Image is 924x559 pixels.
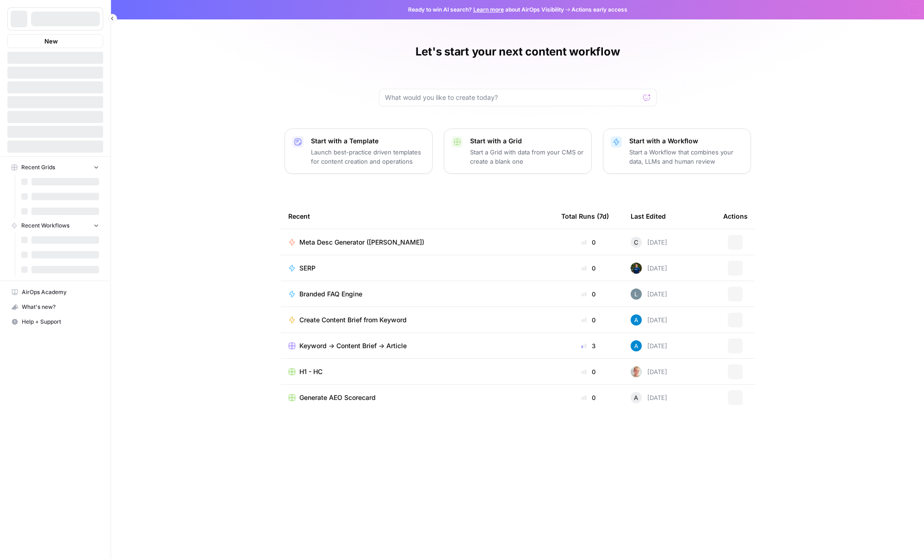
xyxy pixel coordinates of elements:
div: Recent [288,203,546,229]
button: Recent Workflows [7,219,103,233]
a: AirOps Academy [7,285,103,300]
a: Meta Desc Generator ([PERSON_NAME]) [288,238,546,247]
img: 68soq3pkptmntqpesssmmm5ejrlv [631,263,642,274]
span: Help + Support [22,318,99,326]
div: 0 [561,393,616,402]
a: Learn more [473,6,504,13]
p: Start with a Workflow [629,136,743,146]
p: Start with a Template [311,136,425,146]
div: Actions [723,203,748,229]
div: [DATE] [631,314,667,326]
img: lv9aeu8m5xbjlu53qhb6bdsmtbjy [631,289,642,300]
span: C [634,238,639,247]
div: 0 [561,289,616,299]
input: What would you like to create today? [385,93,639,102]
div: [DATE] [631,289,667,300]
a: SERP [288,264,546,273]
p: Start a Workflow that combines your data, LLMs and human review [629,147,743,166]
span: Keyword -> Content Brief -> Article [299,341,407,350]
span: H1 - HC [299,367,322,376]
span: Recent Grids [21,163,55,172]
span: Branded FAQ Engine [299,289,362,299]
span: A [634,393,638,402]
div: Total Runs (7d) [561,203,609,229]
span: Ready to win AI search? about AirOps Visibility [408,6,564,14]
span: Create Content Brief from Keyword [299,315,407,325]
button: New [7,34,103,48]
div: 0 [561,238,616,247]
a: Keyword -> Content Brief -> Article [288,341,546,350]
div: [DATE] [631,392,667,403]
button: Start with a GridStart a Grid with data from your CMS or create a blank one [444,129,592,174]
div: 0 [561,264,616,273]
div: [DATE] [631,366,667,377]
div: Last Edited [631,203,666,229]
a: Branded FAQ Engine [288,289,546,299]
div: 0 [561,367,616,376]
span: Actions early access [571,6,627,14]
a: Create Content Brief from Keyword [288,315,546,325]
div: [DATE] [631,237,667,248]
p: Launch best-practice driven templates for content creation and operations [311,147,425,166]
img: o3cqybgnmipr355j8nz4zpq1mc6x [631,340,642,351]
span: Recent Workflows [21,221,69,230]
div: [DATE] [631,340,667,351]
p: Start a Grid with data from your CMS or create a blank one [470,147,584,166]
div: What's new? [8,300,103,314]
button: Start with a WorkflowStart a Workflow that combines your data, LLMs and human review [603,129,751,174]
a: H1 - HC [288,367,546,376]
span: Meta Desc Generator ([PERSON_NAME]) [299,238,424,247]
img: tzy1lhuh9vjkl60ica9oz7c44fpn [631,366,642,377]
button: Recent Grids [7,160,103,174]
div: 3 [561,341,616,350]
p: Start with a Grid [470,136,584,146]
span: Generate AEO Scorecard [299,393,376,402]
button: Help + Support [7,314,103,329]
span: New [44,37,58,46]
div: [DATE] [631,263,667,274]
img: o3cqybgnmipr355j8nz4zpq1mc6x [631,314,642,326]
a: Generate AEO Scorecard [288,393,546,402]
div: 0 [561,315,616,325]
span: SERP [299,264,316,273]
span: AirOps Academy [22,288,99,296]
button: Start with a TemplateLaunch best-practice driven templates for content creation and operations [285,129,433,174]
button: What's new? [7,300,103,314]
h1: Let's start your next content workflow [415,44,620,59]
